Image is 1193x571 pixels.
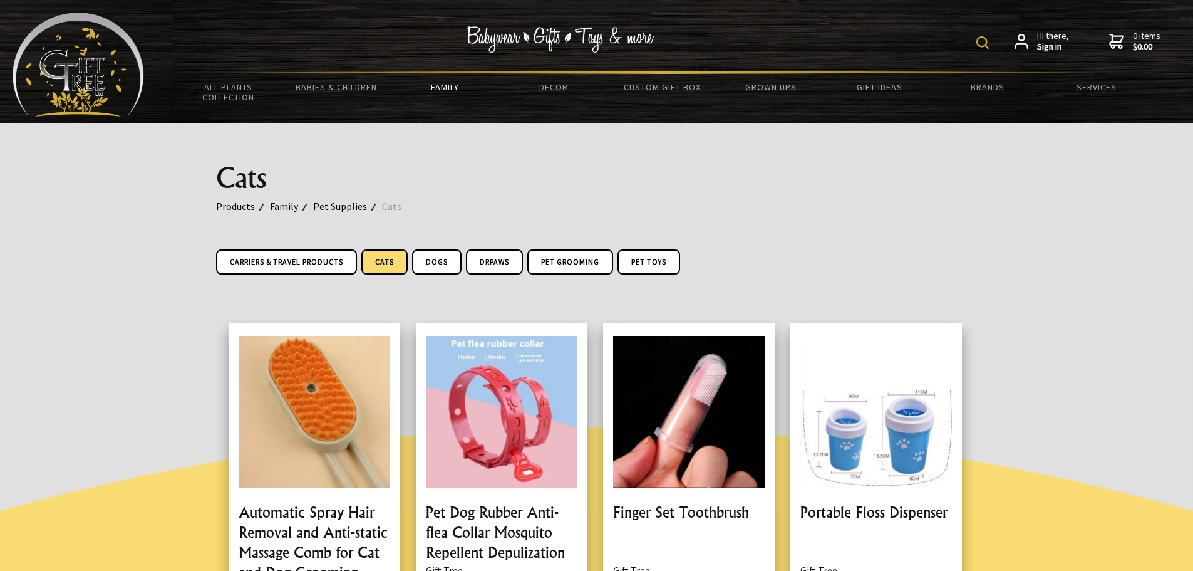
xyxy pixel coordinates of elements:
span: 0 items [1133,30,1160,53]
a: Pet Toys [617,249,680,275]
a: Cats [361,249,408,275]
img: Babyware - Gifts - Toys and more... [13,13,144,117]
a: Brands [934,74,1042,100]
a: Cats [382,198,416,214]
a: All Plants Collection [174,74,282,110]
strong: Sign in [1037,41,1069,53]
img: Babywear - Gifts - Toys & more [467,26,654,53]
a: Babies & Children [282,74,391,100]
a: Products [216,198,270,214]
a: 0 items$0.00 [1109,31,1160,53]
a: Pet Grooming [527,249,613,275]
a: Decor [499,74,607,100]
a: Family [270,198,313,214]
a: Grown Ups [716,74,825,100]
h1: Cats [216,163,978,193]
a: Gift Ideas [825,74,933,100]
a: Hi there,Sign in [1015,31,1069,53]
strong: $0.00 [1133,41,1160,53]
span: Hi there, [1037,31,1069,53]
a: Services [1042,74,1150,100]
a: Dogs [412,249,462,275]
a: Pet Supplies [313,198,382,214]
a: DrPaws [466,249,523,275]
img: product search [976,36,989,49]
a: Custom Gift Box [608,74,716,100]
a: Carriers & Travel Products [216,249,357,275]
a: Family [391,74,499,100]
